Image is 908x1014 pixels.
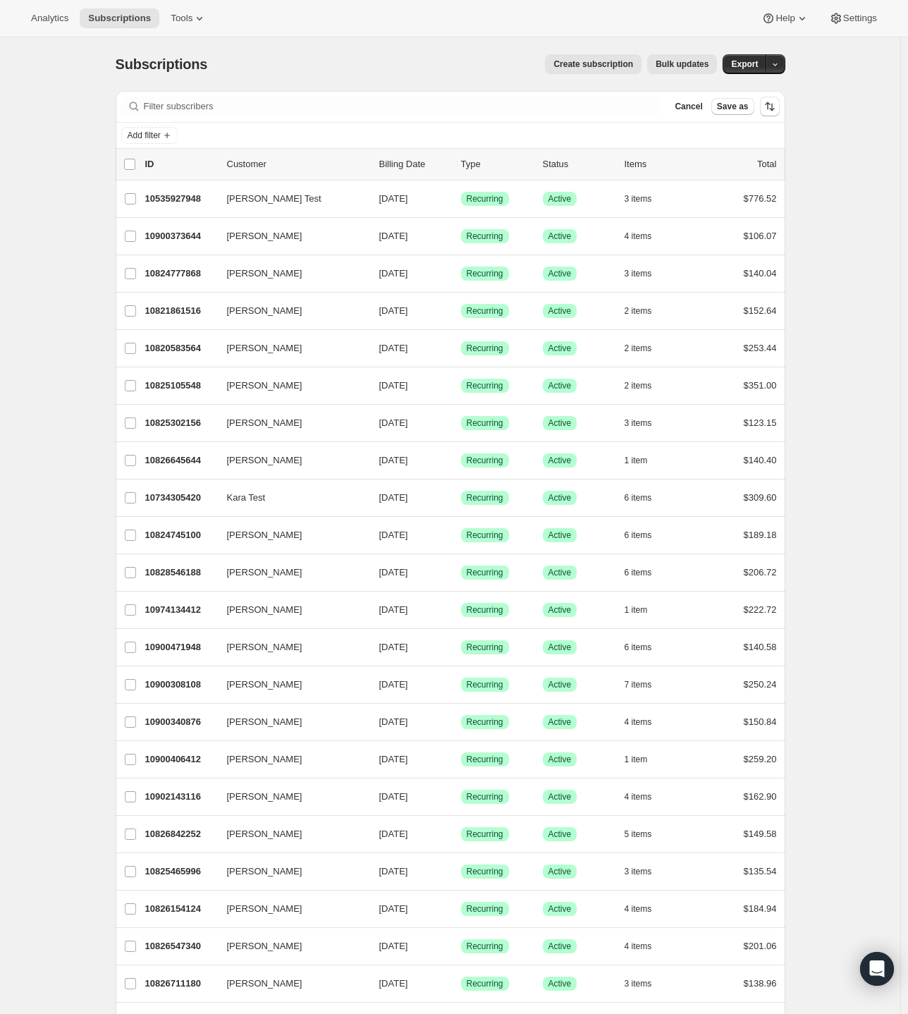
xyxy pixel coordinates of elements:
button: [PERSON_NAME] [219,374,360,397]
span: Add filter [128,130,161,141]
button: [PERSON_NAME] [219,935,360,958]
span: Recurring [467,492,503,503]
span: 4 items [625,791,652,802]
span: [DATE] [379,941,408,951]
p: 10820583564 [145,341,216,355]
button: Settings [821,8,885,28]
p: 10826842252 [145,827,216,841]
button: Export [723,54,766,74]
span: $152.64 [744,305,777,316]
span: $189.18 [744,530,777,540]
button: [PERSON_NAME] [219,449,360,472]
span: Recurring [467,530,503,541]
span: 2 items [625,305,652,317]
span: Active [548,567,572,578]
p: Total [757,157,776,171]
p: 10825302156 [145,416,216,430]
span: [DATE] [379,642,408,652]
span: Recurring [467,903,503,915]
span: Recurring [467,754,503,765]
button: Help [753,8,817,28]
span: [PERSON_NAME] [227,304,302,318]
input: Filter subscribers [144,97,661,116]
button: 2 items [625,338,668,358]
span: [PERSON_NAME] [227,640,302,654]
span: $222.72 [744,604,777,615]
span: 7 items [625,679,652,690]
span: 4 items [625,716,652,728]
span: Active [548,417,572,429]
button: Analytics [23,8,77,28]
p: 10900308108 [145,678,216,692]
div: IDCustomerBilling DateTypeStatusItemsTotal [145,157,777,171]
button: [PERSON_NAME] [219,524,360,546]
p: 10900340876 [145,715,216,729]
span: Active [548,530,572,541]
div: Items [625,157,695,171]
button: [PERSON_NAME] [219,225,360,248]
p: ID [145,157,216,171]
span: Create subscription [553,59,633,70]
span: 6 items [625,642,652,653]
span: [PERSON_NAME] [227,827,302,841]
span: 3 items [625,866,652,877]
div: 10826645644[PERSON_NAME][DATE]SuccessRecurringSuccessActive1 item$140.40 [145,451,777,470]
span: [DATE] [379,903,408,914]
button: Kara Test [219,487,360,509]
button: [PERSON_NAME] [219,300,360,322]
span: 3 items [625,268,652,279]
span: [DATE] [379,604,408,615]
button: [PERSON_NAME] [219,262,360,285]
span: Active [548,492,572,503]
button: 6 items [625,488,668,508]
p: 10826711180 [145,977,216,991]
span: $150.84 [744,716,777,727]
span: Recurring [467,941,503,952]
span: 2 items [625,343,652,354]
span: 6 items [625,492,652,503]
div: 10734305420Kara Test[DATE]SuccessRecurringSuccessActive6 items$309.60 [145,488,777,508]
span: Recurring [467,791,503,802]
p: Status [543,157,613,171]
span: [DATE] [379,492,408,503]
p: 10821861516 [145,304,216,318]
span: [PERSON_NAME] [227,752,302,766]
span: [PERSON_NAME] [227,341,302,355]
span: 3 items [625,417,652,429]
span: [PERSON_NAME] [227,790,302,804]
span: [PERSON_NAME] [227,416,302,430]
span: Recurring [467,978,503,989]
button: [PERSON_NAME] [219,636,360,659]
span: [PERSON_NAME] [227,566,302,580]
span: Recurring [467,268,503,279]
button: [PERSON_NAME] [219,412,360,434]
span: Recurring [467,417,503,429]
button: 1 item [625,451,663,470]
span: [DATE] [379,193,408,204]
span: Recurring [467,679,503,690]
div: 10820583564[PERSON_NAME][DATE]SuccessRecurringSuccessActive2 items$253.44 [145,338,777,358]
span: [PERSON_NAME] [227,267,302,281]
button: [PERSON_NAME] [219,673,360,696]
button: 4 items [625,226,668,246]
button: 6 items [625,637,668,657]
span: Recurring [467,380,503,391]
button: Subscriptions [80,8,159,28]
p: 10535927948 [145,192,216,206]
p: 10734305420 [145,491,216,505]
span: $140.04 [744,268,777,279]
span: [DATE] [379,829,408,839]
span: [PERSON_NAME] [227,939,302,953]
button: [PERSON_NAME] [219,898,360,920]
span: [PERSON_NAME] [227,528,302,542]
button: 3 items [625,189,668,209]
button: Save as [711,98,754,115]
span: Recurring [467,716,503,728]
p: 10824745100 [145,528,216,542]
div: 10826711180[PERSON_NAME][DATE]SuccessRecurringSuccessActive3 items$138.96 [145,974,777,994]
span: $250.24 [744,679,777,690]
span: Cancel [675,101,702,112]
button: [PERSON_NAME] [219,823,360,845]
span: 4 items [625,941,652,952]
span: $162.90 [744,791,777,802]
